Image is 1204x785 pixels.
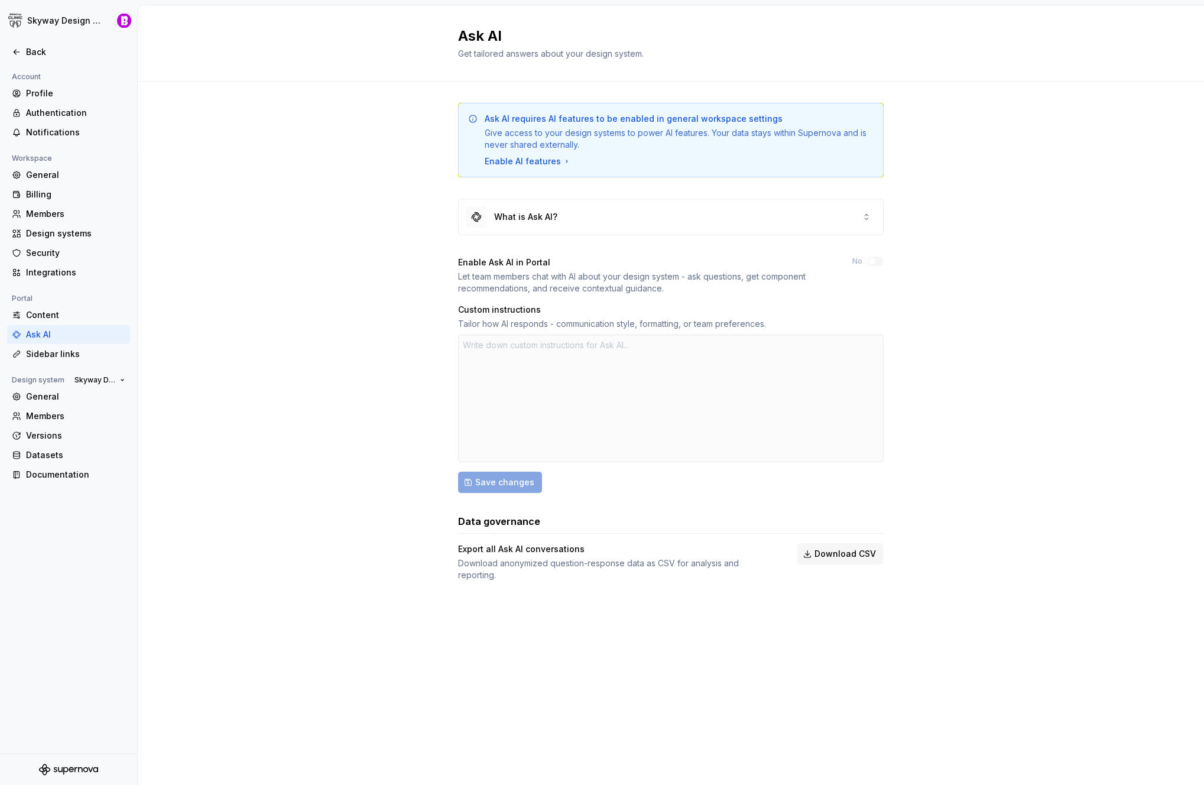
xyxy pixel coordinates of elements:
a: Authentication [7,103,130,122]
div: Portal [7,291,37,306]
div: Datasets [26,449,125,461]
div: Account [7,70,46,84]
div: Ask AI [26,329,125,340]
a: Sidebar links [7,345,130,364]
a: Members [7,407,130,426]
div: Sidebar links [26,348,125,360]
a: Integrations [7,263,130,282]
div: Workspace [7,151,57,166]
span: Download CSV [814,548,876,560]
a: Design systems [7,224,130,243]
div: Download anonymized question-response data as CSV for analysis and reporting. [458,557,776,581]
div: Tailor how AI responds - communication style, formatting, or team preferences. [458,318,884,330]
a: Notifications [7,123,130,142]
div: General [26,169,125,181]
div: Members [26,208,125,220]
h3: Data governance [458,514,540,528]
div: Design systems [26,228,125,239]
a: Documentation [7,465,130,484]
span: Get tailored answers about your design system. [458,48,644,59]
div: Export all Ask AI conversations [458,543,776,555]
div: Design system [7,373,69,387]
a: General [7,166,130,184]
label: No [852,257,862,266]
a: Members [7,205,130,223]
a: Datasets [7,446,130,465]
div: Enable Ask AI in Portal [458,257,831,268]
div: Ask AI requires AI features to be enabled in general workspace settings [485,113,783,125]
a: Content [7,306,130,325]
div: Skyway Design System [27,15,103,27]
div: Content [26,309,125,321]
div: Versions [26,430,125,442]
a: Profile [7,84,130,103]
div: Billing [26,189,125,200]
div: General [26,391,125,403]
div: Back [26,46,125,58]
div: Let team members chat with AI about your design system - ask questions, get component recommendat... [458,271,831,294]
div: What is Ask AI? [494,211,557,223]
div: Notifications [26,126,125,138]
a: Back [7,43,130,61]
div: Integrations [26,267,125,278]
div: Documentation [26,469,125,481]
a: Security [7,244,130,262]
div: Authentication [26,107,125,119]
a: General [7,387,130,406]
img: 7d2f9795-fa08-4624-9490-5a3f7218a56a.png [8,14,22,28]
button: Download CSV [797,543,884,565]
a: Ask AI [7,325,130,344]
button: Enable AI features [485,155,572,167]
div: Profile [26,87,125,99]
div: Members [26,410,125,422]
a: Billing [7,185,130,204]
h2: Ask AI [458,27,869,46]
a: Versions [7,426,130,445]
button: Skyway Design SystemBobby Davis [2,8,135,34]
div: Give access to your design systems to power AI features. Your data stays within Supernova and is ... [485,127,874,151]
svg: Supernova Logo [39,764,98,776]
span: Skyway Design System [74,375,115,385]
div: Custom instructions [458,304,884,316]
div: Security [26,247,125,259]
img: Bobby Davis [117,14,131,28]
